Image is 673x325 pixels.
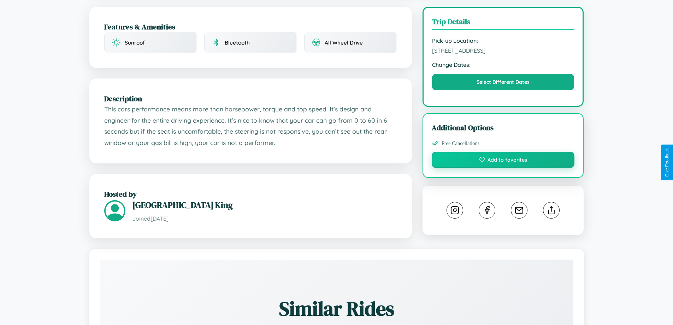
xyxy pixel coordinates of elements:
span: Bluetooth [225,39,250,46]
span: [STREET_ADDRESS] [432,47,574,54]
h2: Features & Amenities [104,22,397,32]
strong: Pick-up Location: [432,37,574,44]
button: Select Different Dates [432,74,574,90]
h2: Description [104,93,397,104]
span: Free Cancellations [442,140,480,146]
h2: Hosted by [104,189,397,199]
button: Add to favorites [432,152,575,168]
div: Give Feedback [665,148,669,177]
span: All Wheel Drive [325,39,363,46]
span: Sunroof [125,39,145,46]
strong: Change Dates: [432,61,574,68]
h3: Additional Options [432,122,575,133]
h2: Similar Rides [125,295,549,322]
p: This cars performance means more than horsepower, torque and top speed. It’s design and engineer ... [104,104,397,149]
p: Joined [DATE] [132,214,397,224]
h3: [GEOGRAPHIC_DATA] King [132,199,397,211]
h3: Trip Details [432,16,574,30]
